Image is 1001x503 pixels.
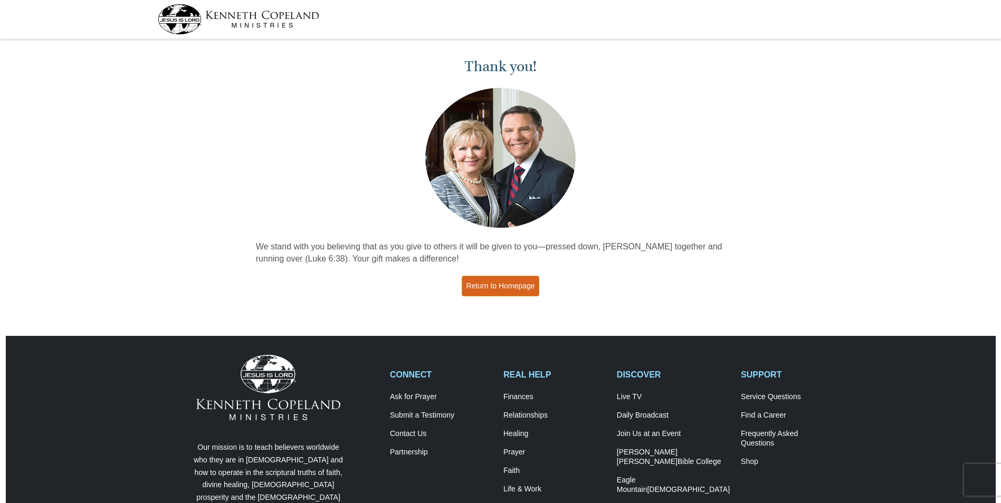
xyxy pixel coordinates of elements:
[617,392,730,402] a: Live TV
[617,370,730,380] h2: DISCOVER
[741,429,843,448] a: Frequently AskedQuestions
[390,429,492,439] a: Contact Us
[503,392,606,402] a: Finances
[158,4,319,34] img: kcm-header-logo.svg
[423,85,578,230] img: Kenneth and Gloria
[390,392,492,402] a: Ask for Prayer
[390,370,492,380] h2: CONNECT
[741,392,843,402] a: Service Questions
[647,485,730,494] span: [DEMOGRAPHIC_DATA]
[390,411,492,420] a: Submit a Testimony
[503,448,606,457] a: Prayer
[617,448,730,467] a: [PERSON_NAME] [PERSON_NAME]Bible College
[741,457,843,467] a: Shop
[678,457,721,466] span: Bible College
[462,276,540,296] a: Return to Homepage
[256,58,746,75] h1: Thank you!
[617,429,730,439] a: Join Us at an Event
[256,241,746,265] p: We stand with you believing that as you give to others it will be given to you—pressed down, [PER...
[741,411,843,420] a: Find a Career
[617,476,730,495] a: Eagle Mountain[DEMOGRAPHIC_DATA]
[741,370,843,380] h2: SUPPORT
[196,355,340,420] img: Kenneth Copeland Ministries
[503,370,606,380] h2: REAL HELP
[503,429,606,439] a: Healing
[503,466,606,476] a: Faith
[617,411,730,420] a: Daily Broadcast
[390,448,492,457] a: Partnership
[503,411,606,420] a: Relationships
[503,485,606,494] a: Life & Work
